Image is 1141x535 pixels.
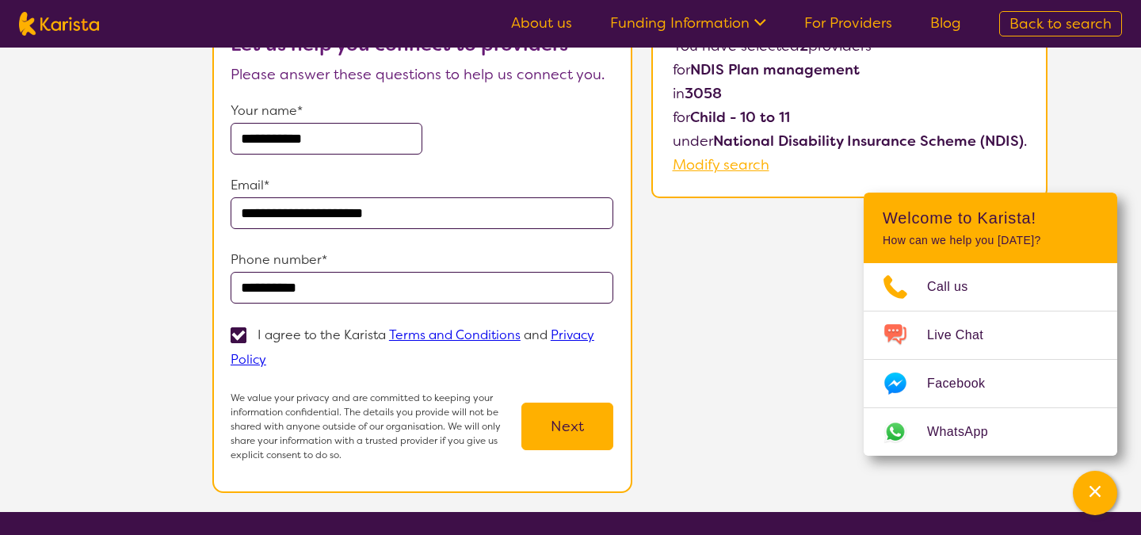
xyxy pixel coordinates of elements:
[673,155,769,174] a: Modify search
[1009,14,1112,33] span: Back to search
[231,327,594,368] p: I agree to the Karista and
[685,84,722,103] b: 3058
[864,263,1117,456] ul: Choose channel
[799,36,808,55] b: 2
[999,11,1122,36] a: Back to search
[864,408,1117,456] a: Web link opens in a new tab.
[521,403,613,450] button: Next
[673,129,1027,153] p: under .
[690,108,790,127] b: Child - 10 to 11
[610,13,766,32] a: Funding Information
[231,174,614,197] p: Email*
[231,391,522,462] p: We value your privacy and are committed to keeping your information confidential. The details you...
[19,12,99,36] img: Karista logo
[927,275,987,299] span: Call us
[231,248,614,272] p: Phone number*
[690,60,860,79] b: NDIS Plan management
[389,327,521,343] a: Terms and Conditions
[927,372,1004,396] span: Facebook
[883,234,1098,247] p: How can we help you [DATE]?
[927,323,1002,347] span: Live Chat
[713,132,1024,151] b: National Disability Insurance Scheme (NDIS)
[231,327,594,368] a: Privacy Policy
[231,99,614,123] p: Your name*
[511,13,572,32] a: About us
[673,82,1027,105] p: in
[673,58,1027,82] p: for
[930,13,961,32] a: Blog
[883,208,1098,227] h2: Welcome to Karista!
[231,63,614,86] p: Please answer these questions to help us connect you.
[1073,471,1117,515] button: Channel Menu
[864,193,1117,456] div: Channel Menu
[804,13,892,32] a: For Providers
[673,105,1027,129] p: for
[927,420,1007,444] span: WhatsApp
